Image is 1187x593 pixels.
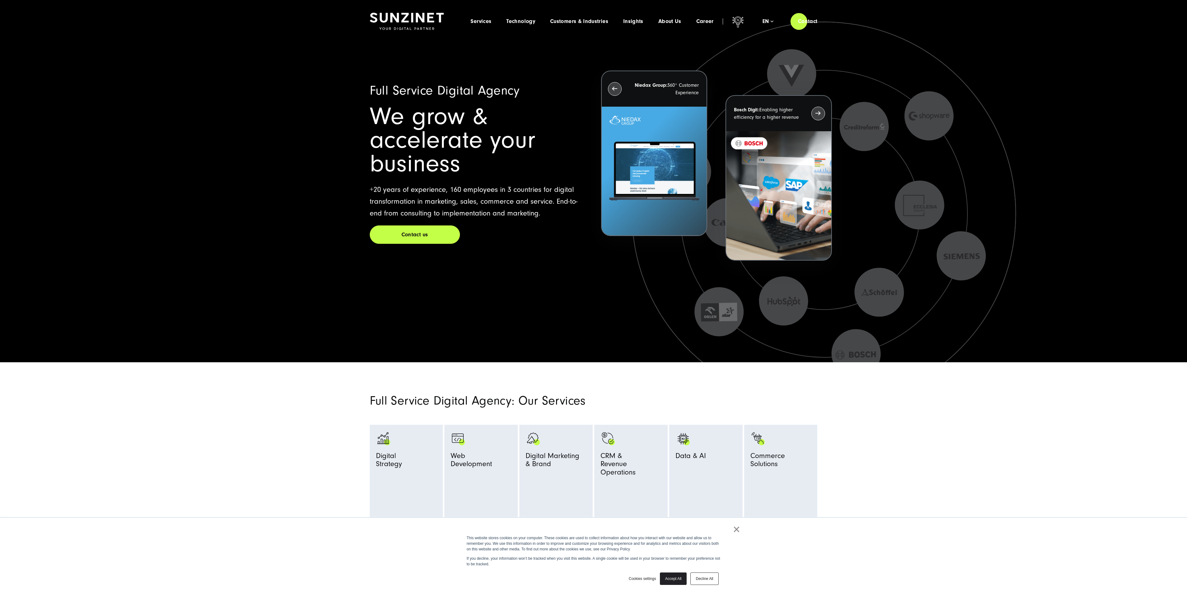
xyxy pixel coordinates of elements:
a: Cookies settings [629,576,656,581]
a: Career [696,18,714,25]
a: Contact [791,12,825,30]
span: CRM & Revenue Operations [600,452,661,479]
a: Services [471,18,491,25]
a: Customers & Industries [550,18,608,25]
span: Full Service Digital Agency [370,83,520,98]
h1: We grow & accelerate your business [370,105,586,176]
span: Digital Marketing & Brand [526,452,579,471]
a: Insights [623,18,643,25]
a: About Us [658,18,681,25]
a: Symbol mit einem Haken und einem Dollarzeichen. monetization-approve-business-products_white CRM ... [600,431,661,522]
img: recent-project_BOSCH_2024-03 [726,131,831,260]
strong: Niedax Group: [635,82,667,88]
a: Technology [506,18,535,25]
a: KI AI Data & AI [675,431,736,496]
a: Decline All [690,572,718,585]
a: × [733,526,740,532]
strong: Bosch Digit: [734,107,759,113]
a: Bild eines Fingers, der auf einen schwarzen Einkaufswagen mit grünen Akzenten klickt: Digitalagen... [750,431,811,522]
a: Contact us [370,225,460,244]
a: analytics-graph-bar-business analytics-graph-bar-business_white DigitalStrategy [376,431,437,522]
h2: Full Service Digital Agency: Our Services [370,393,665,408]
a: Browser Symbol als Zeichen für Web Development - Digitalagentur SUNZINET programming-browser-prog... [451,431,512,522]
p: If you decline, your information won’t be tracked when you visit this website. A single cookie wi... [467,556,721,567]
div: en [763,18,773,25]
a: advertising-megaphone-business-products_black advertising-megaphone-business-products_white Digit... [526,431,587,509]
p: Enabling higher efficiency for a higher revenue [734,106,800,121]
img: Letztes Projekt von Niedax. Ein Laptop auf dem die Niedax Website geöffnet ist, auf blauem Hinter... [602,107,707,236]
p: 360° Customer Experience [633,81,699,96]
button: Bosch Digit:Enabling higher efficiency for a higher revenue recent-project_BOSCH_2024-03 [726,95,832,261]
span: Data & AI [675,452,706,463]
span: Digital Strategy [376,452,402,471]
span: Commerce Solutions [750,452,811,471]
p: +20 years of experience, 160 employees in 3 countries for digital transformation in marketing, sa... [370,184,586,219]
span: Web Development [451,452,492,471]
a: Accept All [660,572,687,585]
p: This website stores cookies on your computer. These cookies are used to collect information about... [467,535,721,552]
img: SUNZINET Full Service Digital Agentur [370,13,444,30]
button: Niedax Group:360° Customer Experience Letztes Projekt von Niedax. Ein Laptop auf dem die Niedax W... [601,71,707,236]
